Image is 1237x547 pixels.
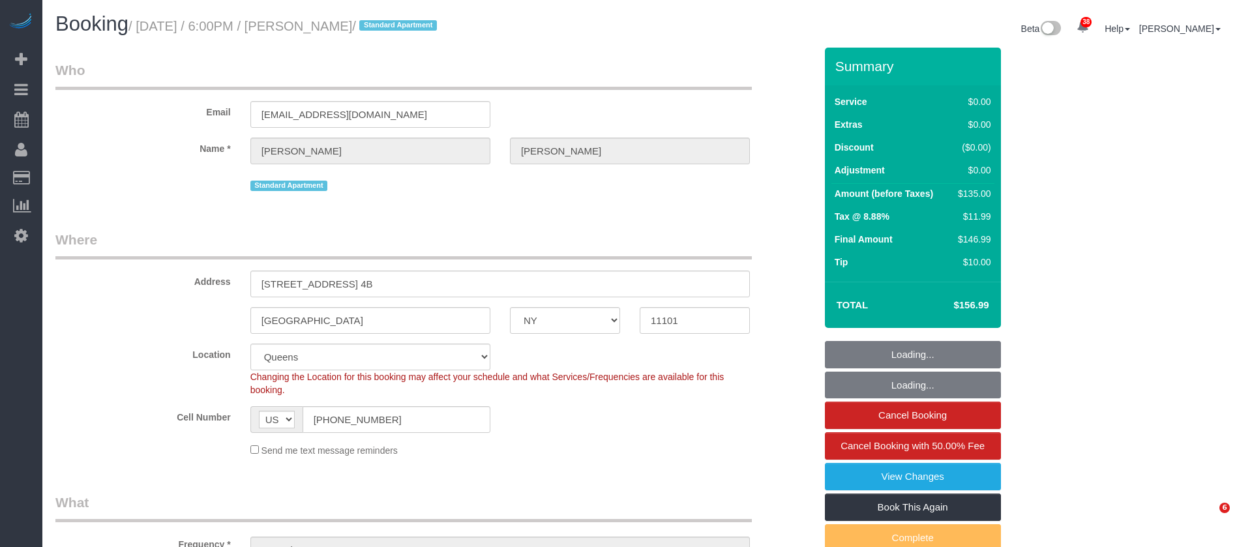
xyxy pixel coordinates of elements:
label: Service [835,95,867,108]
input: First Name [250,138,490,164]
span: Send me text message reminders [261,445,398,456]
label: Adjustment [835,164,885,177]
span: 38 [1081,17,1092,27]
label: Location [46,344,241,361]
input: Last Name [510,138,750,164]
span: Standard Apartment [359,20,437,31]
div: ($0.00) [953,141,991,154]
span: / [352,19,441,33]
input: City [250,307,490,334]
legend: What [55,493,752,522]
a: Help [1105,23,1130,34]
a: [PERSON_NAME] [1139,23,1221,34]
iframe: Intercom live chat [1193,503,1224,534]
span: Changing the Location for this booking may affect your schedule and what Services/Frequencies are... [250,372,724,395]
label: Final Amount [835,233,893,246]
label: Cell Number [46,406,241,424]
div: $135.00 [953,187,991,200]
a: 38 [1070,13,1095,42]
a: Cancel Booking [825,402,1001,429]
label: Discount [835,141,874,154]
input: Email [250,101,490,128]
label: Amount (before Taxes) [835,187,933,200]
div: $11.99 [953,210,991,223]
span: Booking [55,12,128,35]
img: New interface [1039,21,1061,38]
legend: Who [55,61,752,90]
input: Zip Code [640,307,750,334]
legend: Where [55,230,752,259]
a: View Changes [825,463,1001,490]
a: Book This Again [825,494,1001,521]
a: Cancel Booking with 50.00% Fee [825,432,1001,460]
span: Standard Apartment [250,181,328,191]
div: $0.00 [953,118,991,131]
span: Cancel Booking with 50.00% Fee [841,440,985,451]
a: Beta [1021,23,1062,34]
div: $146.99 [953,233,991,246]
label: Email [46,101,241,119]
div: $10.00 [953,256,991,269]
label: Name * [46,138,241,155]
div: $0.00 [953,164,991,177]
label: Tip [835,256,848,269]
small: / [DATE] / 6:00PM / [PERSON_NAME] [128,19,441,33]
img: Automaid Logo [8,13,34,31]
div: $0.00 [953,95,991,108]
label: Extras [835,118,863,131]
input: Cell Number [303,406,490,433]
label: Tax @ 8.88% [835,210,889,223]
span: 6 [1219,503,1230,513]
h4: $156.99 [914,300,989,311]
h3: Summary [835,59,994,74]
strong: Total [837,299,869,310]
label: Address [46,271,241,288]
